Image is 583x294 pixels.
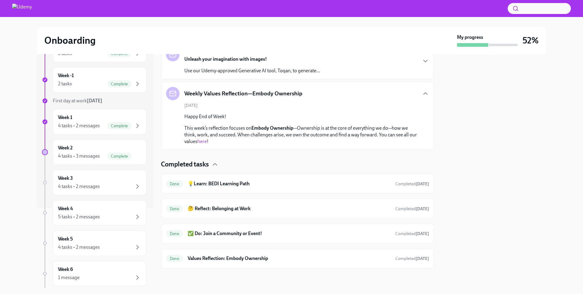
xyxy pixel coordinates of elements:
[251,125,293,131] strong: Embody Ownership
[42,200,146,226] a: Week 45 tasks • 2 messages
[184,113,419,120] p: Happy End of Week!
[42,97,146,104] a: First day at work[DATE]
[416,206,429,211] strong: [DATE]
[42,261,146,286] a: Week 61 message
[197,138,207,144] a: here
[166,229,429,238] a: Done✅ Do: Join a Community or Event!Completed[DATE]
[166,204,429,214] a: Done🤔 Reflect: Belonging at WorkCompleted[DATE]
[523,35,539,46] h3: 52%
[395,231,429,237] span: August 29th, 2025 09:36
[58,122,100,129] div: 4 tasks • 2 messages
[58,183,100,190] div: 4 tasks • 2 messages
[107,124,131,128] span: Complete
[395,231,429,236] span: Completed
[395,206,429,212] span: August 29th, 2025 10:12
[395,181,429,186] span: Completed
[58,72,74,79] h6: Week -1
[416,256,429,261] strong: [DATE]
[184,67,320,74] p: Use our Udemy-approved Generative AI tool, Toqan, to generate...
[184,56,267,62] strong: Unleash your imagination with images!
[42,109,146,135] a: Week 14 tasks • 2 messagesComplete
[166,231,183,236] span: Done
[58,114,72,121] h6: Week 1
[184,103,198,108] span: [DATE]
[58,205,73,212] h6: Week 4
[184,125,419,145] p: This week’s reflection focuses on —Ownership is at the core of everything we do—how we think, wor...
[166,254,429,263] a: DoneValues Reflection: Embody OwnershipCompleted[DATE]
[87,98,102,104] strong: [DATE]
[416,181,429,186] strong: [DATE]
[166,179,429,189] a: Done💡Learn: BEDI Learning PathCompleted[DATE]
[457,34,483,41] strong: My progress
[395,256,429,262] span: August 29th, 2025 10:19
[42,139,146,165] a: Week 24 tasks • 3 messagesComplete
[53,98,102,104] span: First day at work
[395,206,429,211] span: Completed
[107,82,131,86] span: Complete
[58,175,73,182] h6: Week 3
[58,274,80,281] div: 1 message
[42,231,146,256] a: Week 54 tasks • 2 messages
[42,170,146,195] a: Week 34 tasks • 2 messages
[58,80,72,87] div: 2 tasks
[416,231,429,236] strong: [DATE]
[188,255,390,262] h6: Values Reflection: Embody Ownership
[161,160,434,169] div: Completed tasks
[188,180,390,187] h6: 💡Learn: BEDI Learning Path
[395,181,429,187] span: August 29th, 2025 09:37
[44,34,96,46] h2: Onboarding
[12,4,32,13] img: Udemy
[166,207,183,211] span: Done
[166,182,183,186] span: Done
[188,205,390,212] h6: 🤔 Reflect: Belonging at Work
[58,236,73,242] h6: Week 5
[395,256,429,261] span: Completed
[188,230,390,237] h6: ✅ Do: Join a Community or Event!
[58,153,100,159] div: 4 tasks • 3 messages
[58,145,73,151] h6: Week 2
[58,244,100,251] div: 4 tasks • 2 messages
[107,154,131,159] span: Complete
[166,256,183,261] span: Done
[58,266,73,273] h6: Week 6
[42,67,146,93] a: Week -12 tasksComplete
[184,90,302,97] h5: Weekly Values Reflection—Embody Ownership
[161,160,209,169] h4: Completed tasks
[58,214,100,220] div: 5 tasks • 2 messages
